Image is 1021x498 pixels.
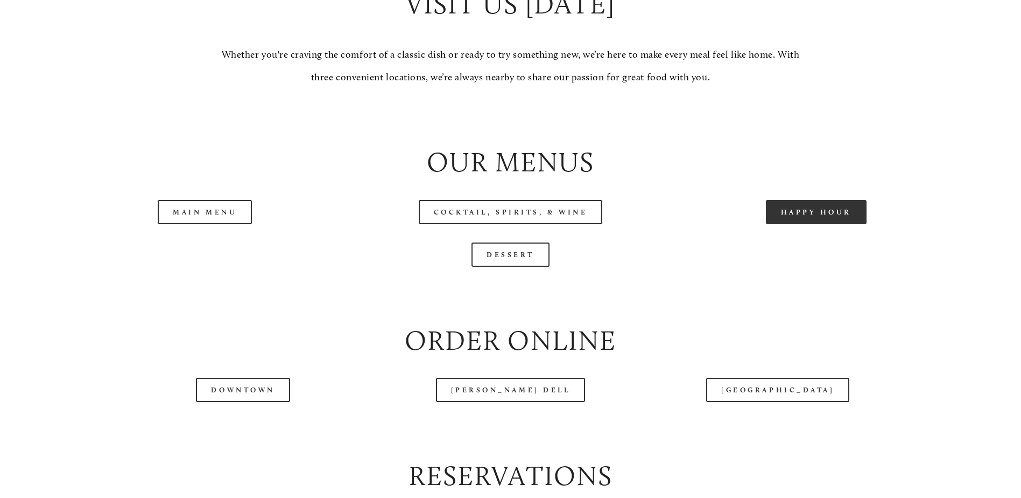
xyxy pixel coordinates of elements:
img: Amaro's Table [31,4,85,58]
h2: Our Menus [61,143,960,182]
h2: Reservations [61,457,960,495]
a: Cocktail, Spirits, & Wine [419,200,603,224]
a: Main Menu [158,200,252,224]
a: Downtown [196,378,290,402]
h2: Order Online [61,322,960,360]
a: [GEOGRAPHIC_DATA] [706,378,849,402]
a: [PERSON_NAME] Dell [436,378,586,402]
a: Happy Hour [766,200,867,224]
a: Dessert [471,243,550,267]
